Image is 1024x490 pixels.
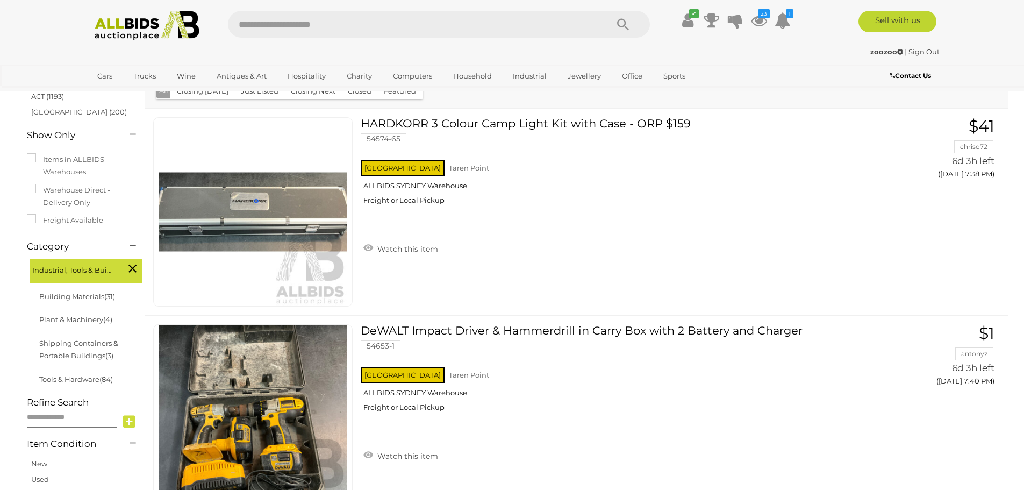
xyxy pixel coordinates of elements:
button: Closing [DATE] [170,83,235,100]
a: Sign Out [908,47,940,56]
a: New [31,459,47,468]
strong: zoozoo [870,47,903,56]
a: zoozoo [870,47,905,56]
a: Tools & Hardware(84) [39,375,113,384]
a: Watch this item [361,447,441,463]
i: ✔ [689,9,699,18]
a: Trucks [126,67,163,85]
a: Sell with us [858,11,936,32]
a: 1 [775,11,791,30]
a: Cars [90,67,119,85]
a: Wine [170,67,203,85]
span: (4) [103,315,112,324]
a: ACT (1193) [31,92,64,101]
h4: Show Only [27,130,113,140]
a: DeWALT Impact Driver & Hammerdrill in Carry Box with 2 Battery and Charger 54653-1 [GEOGRAPHIC_DA... [369,324,856,420]
a: Industrial [506,67,554,85]
a: Watch this item [361,240,441,256]
span: Watch this item [375,451,438,461]
span: | [905,47,907,56]
a: HARDKORR 3 Colour Camp Light Kit with Case - ORP $159 54574-65 [GEOGRAPHIC_DATA] Taren Point ALLB... [369,117,856,213]
img: 54574-65a.jpeg [159,118,347,306]
label: Freight Available [27,214,103,226]
button: Just Listed [234,83,285,100]
a: Sports [656,67,692,85]
span: Watch this item [375,244,438,254]
span: (3) [105,351,113,360]
a: Household [446,67,499,85]
h4: Refine Search [27,397,142,408]
span: (31) [104,292,115,301]
a: Jewellery [561,67,608,85]
label: Warehouse Direct - Delivery Only [27,184,134,209]
a: ✔ [680,11,696,30]
a: $1 antonyz 6d 3h left ([DATE] 7:40 PM) [872,324,997,392]
a: 23 [751,11,767,30]
label: Items in ALLBIDS Warehouses [27,153,134,179]
button: Search [596,11,650,38]
h4: Item Condition [27,439,113,449]
a: Hospitality [281,67,333,85]
button: Featured [377,83,423,100]
span: Industrial, Tools & Building Supplies [32,261,113,276]
a: Computers [386,67,439,85]
button: Closing Next [284,83,342,100]
a: Used [31,475,49,484]
img: Allbids.com.au [89,11,205,40]
a: Antiques & Art [210,67,274,85]
a: [GEOGRAPHIC_DATA] [90,85,181,103]
span: $1 [979,323,994,343]
h4: Category [27,242,113,252]
button: Closed [341,83,378,100]
a: Office [615,67,649,85]
i: 23 [758,9,770,18]
a: Building Materials(31) [39,292,115,301]
a: Shipping Containers & Portable Buildings(3) [39,339,118,360]
b: Contact Us [890,72,931,80]
a: Charity [340,67,379,85]
span: $41 [969,116,994,136]
a: Contact Us [890,70,934,82]
span: (84) [99,375,113,384]
a: [GEOGRAPHIC_DATA] (200) [31,108,127,116]
a: $41 chriso72 6d 3h left ([DATE] 7:38 PM) [872,117,997,184]
i: 1 [786,9,793,18]
a: Plant & Machinery(4) [39,315,112,324]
